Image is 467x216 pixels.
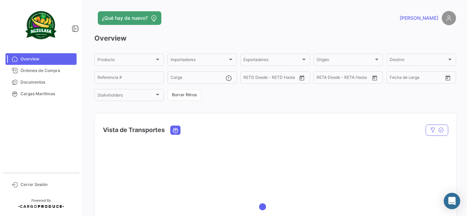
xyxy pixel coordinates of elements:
input: Desde [390,76,402,81]
span: Stakeholders [97,94,155,99]
span: Destino [390,58,447,63]
span: [PERSON_NAME] [400,15,438,21]
input: Hasta [407,76,432,81]
button: Ocean [171,126,180,134]
h4: Vista de Transportes [103,125,165,135]
input: Desde [317,76,329,81]
span: Origen [317,58,374,63]
input: Desde [243,76,256,81]
span: Producto [97,58,155,63]
a: Overview [5,53,77,65]
h3: Overview [94,33,456,43]
span: Cargas Marítimas [21,91,74,97]
span: Órdenes de Compra [21,68,74,74]
span: Cerrar Sesión [21,182,74,188]
input: Hasta [334,76,359,81]
button: Open calendar [297,73,307,83]
a: Cargas Marítimas [5,88,77,100]
span: Documentos [21,79,74,85]
button: Borrar filtros [168,89,201,101]
span: ¿Qué hay de nuevo? [102,15,148,21]
a: Documentos [5,76,77,88]
img: placeholder-user.png [442,11,456,25]
img: agzulasa-logo.png [24,8,58,42]
span: Exportadores [243,58,301,63]
span: Importadores [171,58,228,63]
button: Open calendar [443,73,453,83]
button: ¿Qué hay de nuevo? [98,11,161,25]
div: Abrir Intercom Messenger [444,193,460,209]
input: Hasta [261,76,286,81]
button: Open calendar [370,73,380,83]
a: Órdenes de Compra [5,65,77,76]
span: Overview [21,56,74,62]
